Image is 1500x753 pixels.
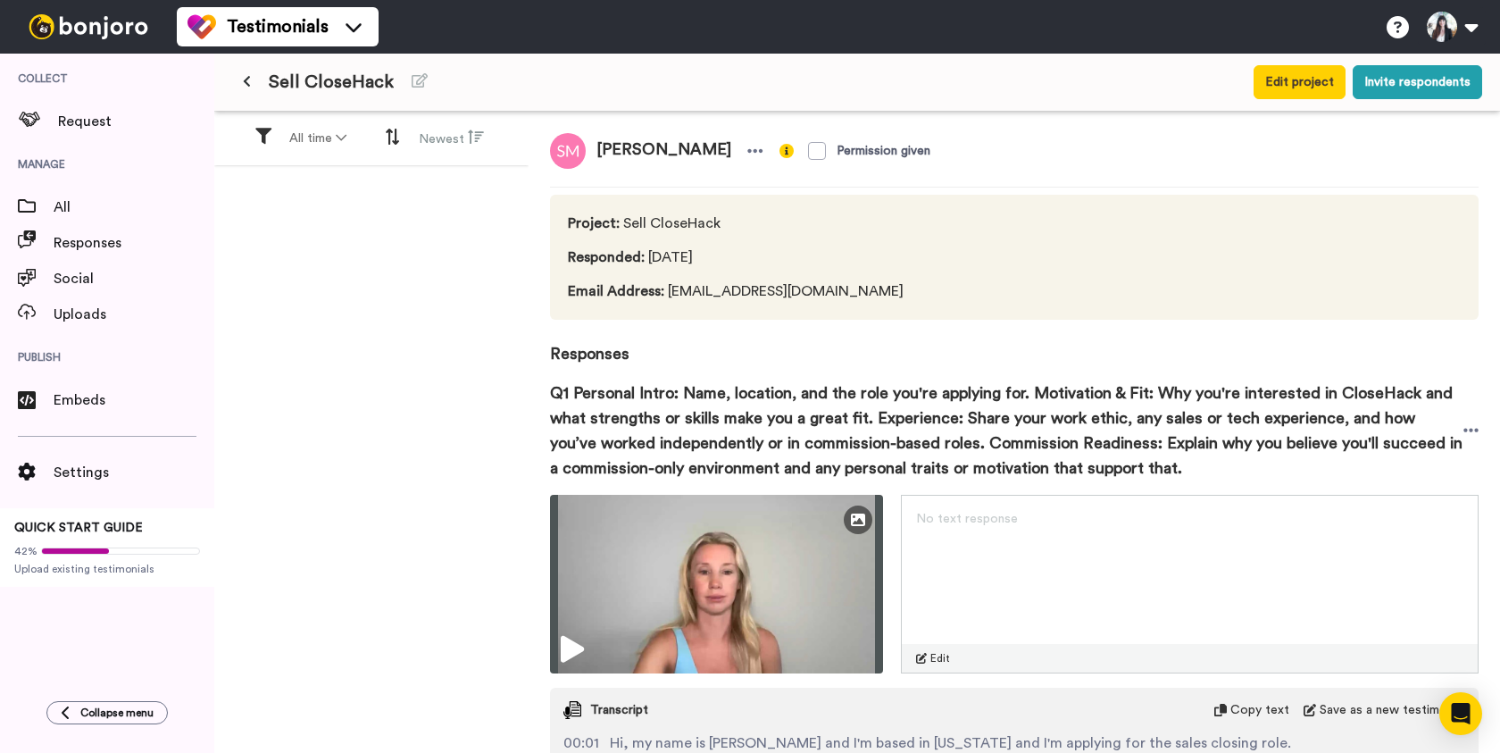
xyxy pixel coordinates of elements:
[408,121,495,155] button: Newest
[568,216,620,230] span: Project :
[269,70,394,95] span: Sell CloseHack
[54,232,214,254] span: Responses
[187,13,216,41] img: tm-color.svg
[54,304,214,325] span: Uploads
[54,389,214,411] span: Embeds
[46,701,168,724] button: Collapse menu
[54,462,214,483] span: Settings
[590,701,648,719] span: Transcript
[930,651,950,665] span: Edit
[779,144,794,158] img: info-yellow.svg
[58,111,214,132] span: Request
[14,544,37,558] span: 42%
[1320,701,1465,719] span: Save as a new testimonial
[1439,692,1482,735] div: Open Intercom Messenger
[563,701,581,719] img: transcript.svg
[568,247,904,268] span: [DATE]
[1254,65,1346,99] button: Edit project
[916,513,1018,525] span: No text response
[80,706,154,720] span: Collapse menu
[1230,701,1289,719] span: Copy text
[568,250,645,264] span: Responded :
[227,14,329,39] span: Testimonials
[550,381,1463,481] span: Q1 Personal Intro: Name, location, and the role you're applying for. Motivation & Fit: Why you're...
[586,133,742,169] span: [PERSON_NAME]
[14,562,200,576] span: Upload existing testimonials
[54,197,214,218] span: All
[550,495,883,674] img: ce2b4e8a-fad5-4db6-af1c-8ec3b6f5d5b9-thumbnail_full-1753193980.jpg
[279,122,357,155] button: All time
[568,213,904,234] span: Sell CloseHack
[14,522,143,534] span: QUICK START GUIDE
[550,320,1479,366] span: Responses
[837,142,930,160] div: Permission given
[568,284,664,298] span: Email Address :
[1353,65,1482,99] button: Invite respondents
[21,14,155,39] img: bj-logo-header-white.svg
[550,133,586,169] img: sm.png
[568,280,904,302] span: [EMAIL_ADDRESS][DOMAIN_NAME]
[54,268,214,289] span: Social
